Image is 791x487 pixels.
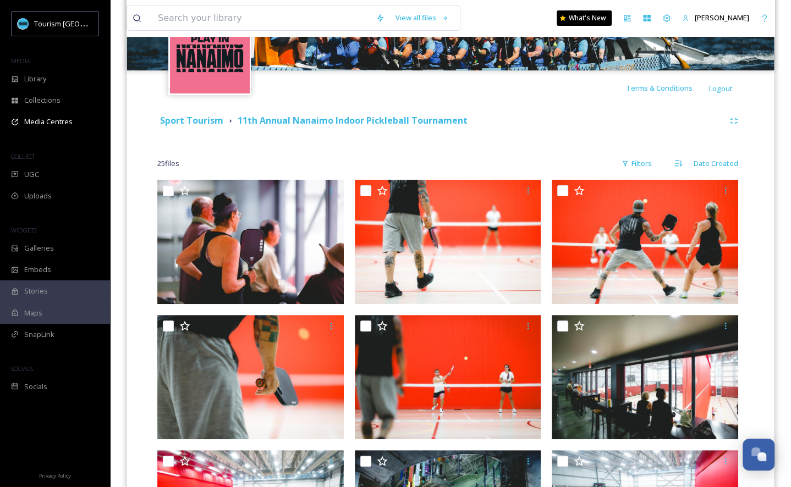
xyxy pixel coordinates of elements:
[24,243,54,253] span: Galleries
[677,7,755,29] a: [PERSON_NAME]
[626,83,693,93] span: Terms & Conditions
[688,153,744,174] div: Date Created
[24,191,52,201] span: Uploads
[152,6,370,30] input: Search your library
[24,74,46,84] span: Library
[743,439,774,471] button: Open Chat
[24,329,54,340] span: SnapLink
[157,158,179,169] span: 25 file s
[552,315,738,439] img: TylerCave_Naniamo_July_Pickleball_95.jpg
[24,95,61,106] span: Collections
[238,114,468,126] strong: 11th Annual Nanaimo Indoor Pickleball Tournament
[24,381,47,392] span: Socials
[616,153,657,174] div: Filters
[11,364,33,373] span: SOCIALS
[355,315,541,439] img: TylerCave_Naniamo_July_Pickleball_8.jpg
[160,114,223,126] strong: Sport Tourism
[24,117,73,127] span: Media Centres
[170,14,250,93] img: f3beda94-e449-4f6e-b768-fb45e1a7cb74.jpg
[552,180,738,304] img: TylerCave_Naniamo_July_Pickleball_6.jpg
[157,315,344,439] img: TylerCave_Naniamo_July_Pickleball_7.jpg
[390,7,454,29] a: View all files
[626,81,709,95] a: Terms & Conditions
[24,264,51,275] span: Embeds
[18,18,29,29] img: tourism_nanaimo_logo.jpeg
[157,180,344,304] img: TylerCave_Naniamo_July_Pickleball_2.jpg
[24,286,48,296] span: Stories
[11,226,36,234] span: WIDGETS
[11,57,30,65] span: MEDIA
[39,472,71,479] span: Privacy Policy
[695,13,749,23] span: [PERSON_NAME]
[557,10,612,26] a: What's New
[24,169,39,180] span: UGC
[355,180,541,304] img: TylerCave_Naniamo_July_Pickleball_5.jpg
[34,18,133,29] span: Tourism [GEOGRAPHIC_DATA]
[39,468,71,482] a: Privacy Policy
[24,308,42,318] span: Maps
[709,84,733,93] span: Logout
[11,152,35,161] span: COLLECT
